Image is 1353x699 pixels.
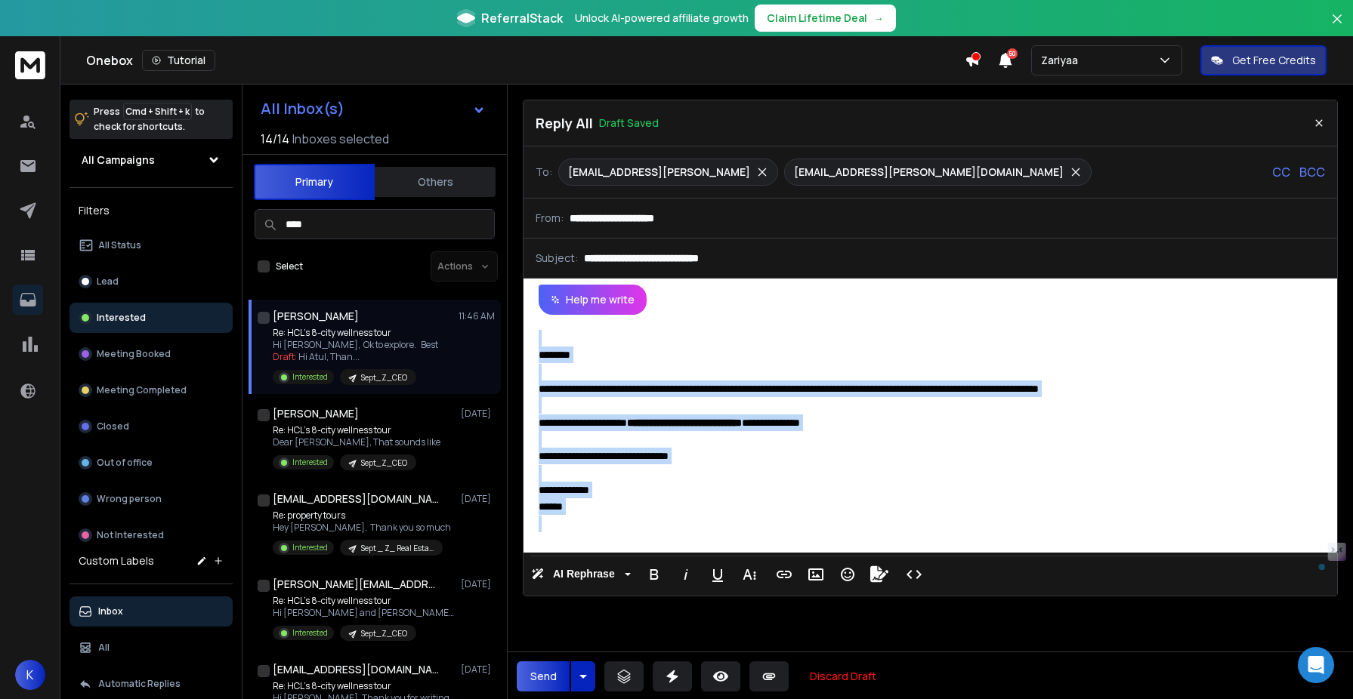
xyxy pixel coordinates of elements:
button: K [15,660,45,690]
button: Interested [70,303,233,333]
p: [EMAIL_ADDRESS][PERSON_NAME][DOMAIN_NAME] [794,165,1064,180]
button: Meeting Booked [70,339,233,369]
button: Out of office [70,448,233,478]
button: More Text [735,559,764,590]
p: BCC [1299,163,1325,181]
button: Meeting Completed [70,375,233,405]
label: Select [276,260,303,273]
p: Re: HCL's 8-city wellness tour [273,327,438,339]
p: Interested [292,627,328,639]
div: Onebox [86,50,965,71]
button: Automatic Replies [70,669,233,699]
p: [DATE] [461,578,495,590]
button: Code View [900,559,928,590]
button: AI Rephrase [528,559,634,590]
p: To: [536,165,552,180]
p: Interested [97,312,146,324]
button: Close banner [1327,9,1347,45]
button: Lead [70,266,233,297]
p: Sept_Z_CEO [361,628,407,639]
p: Out of office [97,457,153,469]
h1: [PERSON_NAME] [273,406,359,421]
p: [DATE] [461,664,495,676]
p: [DATE] [461,493,495,505]
p: Meeting Completed [97,384,187,396]
h1: All Campaigns [82,152,155,168]
p: Dear [PERSON_NAME], That sounds like [273,436,440,448]
p: Interested [292,371,328,383]
p: Automatic Replies [98,678,181,690]
button: Others [375,165,496,199]
button: Closed [70,411,233,442]
p: All Status [98,239,141,251]
p: Interested [292,542,328,553]
p: CC [1272,163,1290,181]
p: Sept_Z_CEO [361,457,407,469]
p: Not Interested [97,529,164,541]
h3: Filters [70,200,233,221]
button: Not Interested [70,520,233,550]
button: All Status [70,230,233,260]
p: Interested [292,457,328,468]
button: Insert Image (⌘P) [802,559,830,590]
p: Press to check for shortcuts. [94,104,205,134]
p: Lead [97,276,119,288]
button: Wrong person [70,484,233,514]
p: Meeting Booked [97,348,171,360]
h1: All Inbox(s) [261,101,344,116]
button: Inbox [70,596,233,627]
button: All Campaigns [70,145,233,175]
h1: [PERSON_NAME][EMAIL_ADDRESS][DOMAIN_NAME] [273,577,439,592]
h1: [EMAIL_ADDRESS][DOMAIN_NAME] [273,491,439,507]
span: → [873,11,884,26]
span: ReferralStack [481,9,563,27]
p: Re: HCL's 8-city wellness tour [273,595,454,607]
p: Closed [97,420,129,433]
p: [EMAIL_ADDRESS][PERSON_NAME] [568,165,750,180]
p: Zariyaa [1041,53,1084,68]
p: Sept_Z_CEO [361,372,407,383]
button: Discard Draft [798,661,888,691]
p: Sept _ Z_ Real Estate - Zen Garden - [GEOGRAPHIC_DATA] + [GEOGRAPHIC_DATA] [361,543,434,554]
h3: Custom Labels [79,553,154,568]
button: Claim Lifetime Deal→ [755,5,896,32]
h1: [EMAIL_ADDRESS][DOMAIN_NAME] [273,662,439,677]
p: 11:46 AM [459,310,495,322]
span: 14 / 14 [261,130,289,148]
span: Cmd + Shift + k [123,103,192,120]
span: Draft: [273,350,297,363]
p: Unlock AI-powered affiliate growth [575,11,749,26]
button: Tutorial [142,50,215,71]
span: AI Rephrase [550,568,618,580]
p: Wrong person [97,493,162,505]
h1: [PERSON_NAME] [273,309,359,324]
p: Get Free Credits [1232,53,1316,68]
button: Primary [254,164,375,200]
p: Hi [PERSON_NAME], Ok to explore. Best [273,339,438,351]
p: Inbox [98,605,123,617]
button: All Inbox(s) [249,94,498,124]
p: All [98,642,110,654]
p: Draft Saved [599,115,659,131]
p: Re: property tours [273,510,451,522]
p: Subject: [536,251,578,266]
span: Hi Atul, Than ... [298,350,360,363]
button: Emoticons [833,559,862,590]
p: Reply All [536,112,593,134]
span: 50 [1007,48,1018,59]
button: Help me write [539,285,647,315]
p: Hey [PERSON_NAME], Thank you so much [273,522,451,534]
h3: Inboxes selected [292,130,389,148]
button: Signature [865,559,894,590]
p: Hi [PERSON_NAME] and [PERSON_NAME], Thank you [273,607,454,619]
button: Send [517,661,570,691]
button: Get Free Credits [1200,45,1327,75]
button: All [70,633,233,663]
p: [DATE] [461,408,495,420]
button: Insert Link (⌘K) [770,559,799,590]
p: From: [536,211,564,226]
div: Open Intercom Messenger [1298,647,1334,683]
p: Re: HCL's 8-city wellness tour [273,424,440,436]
